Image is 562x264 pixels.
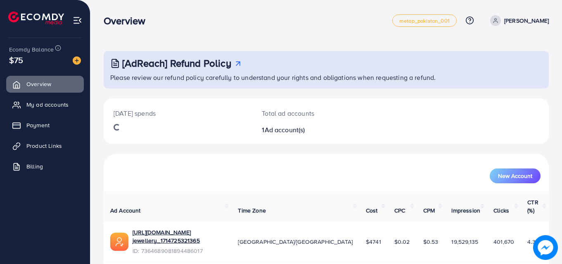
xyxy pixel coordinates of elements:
[6,117,84,133] a: Payment
[133,228,225,245] a: [URL][DOMAIN_NAME] jewellery_1714725321365
[366,238,381,246] span: $4741
[6,158,84,175] a: Billing
[490,168,541,183] button: New Account
[114,108,242,118] p: [DATE] spends
[110,72,544,82] p: Please review our refund policy carefully to understand your rights and obligations when requesti...
[26,100,69,109] span: My ad accounts
[122,57,231,69] h3: [AdReach] Refund Policy
[133,247,225,255] span: ID: 7364689081894486017
[6,96,84,113] a: My ad accounts
[110,233,128,251] img: ic-ads-acc.e4c84228.svg
[366,206,378,215] span: Cost
[504,16,549,26] p: [PERSON_NAME]
[399,18,450,23] span: metap_pakistan_001
[423,206,435,215] span: CPM
[26,162,43,171] span: Billing
[9,45,54,54] span: Ecomdy Balance
[73,56,81,65] img: image
[238,206,266,215] span: Time Zone
[6,138,84,154] a: Product Links
[394,238,410,246] span: $0.02
[262,108,353,118] p: Total ad accounts
[104,15,152,27] h3: Overview
[238,238,353,246] span: [GEOGRAPHIC_DATA]/[GEOGRAPHIC_DATA]
[26,80,51,88] span: Overview
[26,121,50,129] span: Payment
[6,76,84,92] a: Overview
[26,142,62,150] span: Product Links
[451,238,478,246] span: 19,529,135
[9,54,23,66] span: $75
[394,206,405,215] span: CPC
[498,173,532,179] span: New Account
[487,15,549,26] a: [PERSON_NAME]
[451,206,480,215] span: Impression
[533,235,558,260] img: image
[493,238,514,246] span: 401,670
[8,12,64,24] img: logo
[423,238,439,246] span: $0.53
[527,238,539,246] span: 4.39
[262,126,353,134] h2: 1
[527,198,538,215] span: CTR (%)
[265,125,305,134] span: Ad account(s)
[73,16,82,25] img: menu
[493,206,509,215] span: Clicks
[392,14,457,27] a: metap_pakistan_001
[110,206,141,215] span: Ad Account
